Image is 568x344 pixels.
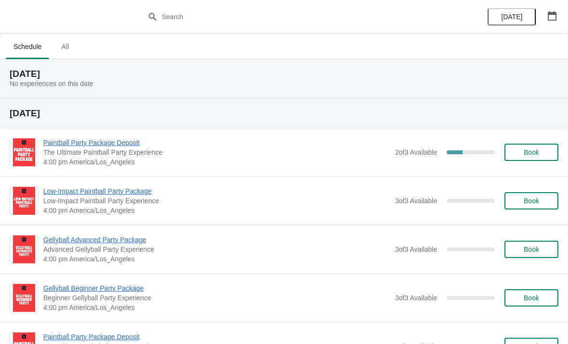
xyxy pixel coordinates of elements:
span: Paintball Party Package Deposit [43,332,390,342]
span: Low-Impact Paintball Party Package [43,186,390,196]
span: 3 of 3 Available [395,246,437,253]
span: Low-Impact Paintball Party Experience [43,196,390,206]
span: Paintball Party Package Deposit [43,138,390,147]
button: [DATE] [488,8,536,25]
h2: [DATE] [10,109,558,118]
button: Book [504,241,558,258]
span: [DATE] [501,13,522,21]
span: The Ultimate Paintball Party Experience [43,147,390,157]
span: 2 of 3 Available [395,148,437,156]
span: 4:00 pm America/Los_Angeles [43,157,390,167]
img: Low-Impact Paintball Party Package | Low-Impact Paintball Party Experience | 4:00 pm America/Los_... [13,187,35,215]
span: 4:00 pm America/Los_Angeles [43,303,390,312]
button: Book [504,289,558,307]
img: Gellyball Beginner Party Package | Beginner Gellyball Party Experience | 4:00 pm America/Los_Angeles [13,284,35,312]
span: Gellyball Beginner Party Package [43,283,390,293]
span: 4:00 pm America/Los_Angeles [43,254,390,264]
span: Book [524,246,539,253]
span: Book [524,197,539,205]
span: Book [524,148,539,156]
span: Book [524,294,539,302]
span: All [53,38,77,55]
h2: [DATE] [10,69,558,79]
button: Book [504,192,558,209]
span: 3 of 3 Available [395,197,437,205]
span: Beginner Gellyball Party Experience [43,293,390,303]
img: Gellyball Advanced Party Package | Advanced Gellyball Party Experience | 4:00 pm America/Los_Angeles [13,235,35,263]
span: Schedule [6,38,49,55]
span: Gellyball Advanced Party Package [43,235,390,245]
span: No experiences on this date [10,80,93,87]
img: Paintball Party Package Deposit | The Ultimate Paintball Party Experience | 4:00 pm America/Los_A... [13,138,35,166]
span: 3 of 3 Available [395,294,437,302]
button: Book [504,144,558,161]
span: 4:00 pm America/Los_Angeles [43,206,390,215]
span: Advanced Gellyball Party Experience [43,245,390,254]
input: Search [161,8,426,25]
